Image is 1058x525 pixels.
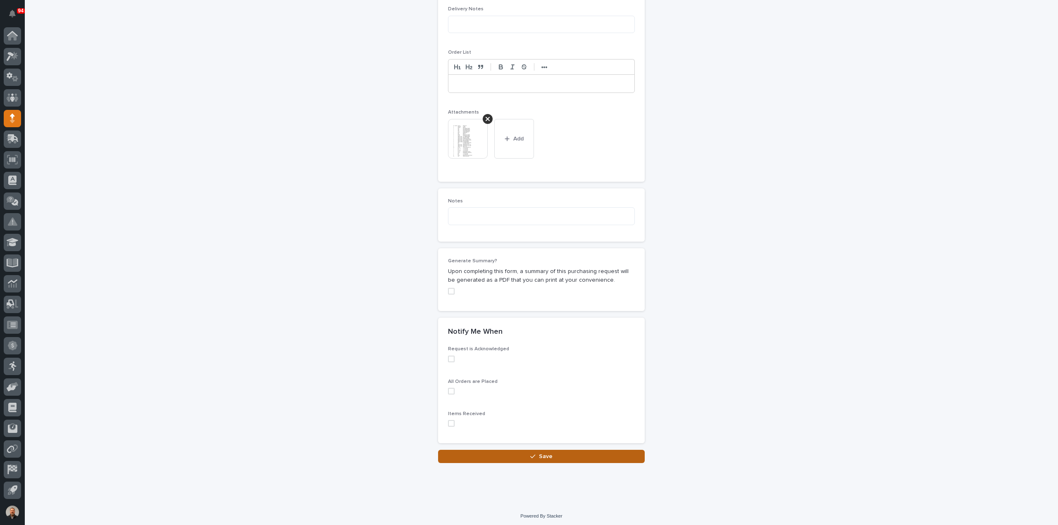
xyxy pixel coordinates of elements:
[448,259,497,264] span: Generate Summary?
[448,267,635,285] p: Upon completing this form, a summary of this purchasing request will be generated as a PDF that y...
[520,513,562,518] a: Powered By Stacker
[10,10,21,23] div: Notifications94
[448,7,484,12] span: Delivery Notes
[539,453,553,460] span: Save
[4,504,21,521] button: users-avatar
[494,119,534,159] button: Add
[541,64,548,71] strong: •••
[513,135,524,143] span: Add
[448,50,471,55] span: Order List
[438,450,645,463] button: Save
[448,110,479,115] span: Attachments
[448,199,463,204] span: Notes
[539,62,550,72] button: •••
[448,379,498,384] span: All Orders are Placed
[18,8,24,14] p: 94
[448,347,509,352] span: Request is Acknowledged
[448,328,503,337] h2: Notify Me When
[448,411,485,416] span: Items Received
[4,5,21,22] button: Notifications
